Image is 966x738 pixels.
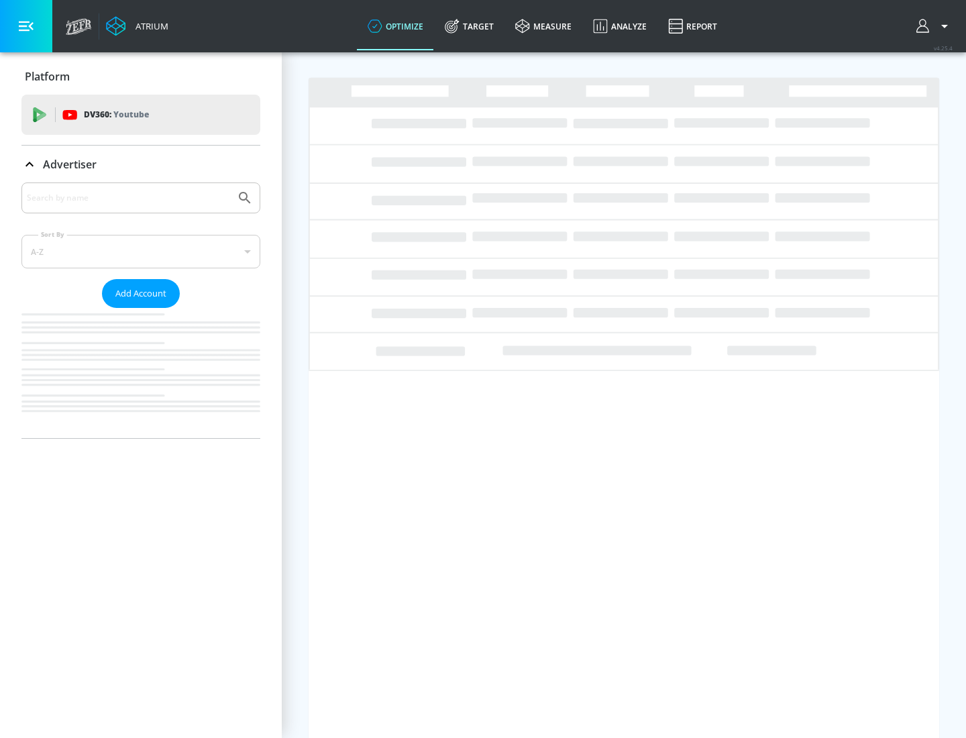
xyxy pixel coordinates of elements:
a: measure [504,2,582,50]
div: Advertiser [21,182,260,438]
button: Add Account [102,279,180,308]
div: DV360: Youtube [21,95,260,135]
a: optimize [357,2,434,50]
nav: list of Advertiser [21,308,260,438]
p: Youtube [113,107,149,121]
div: A-Z [21,235,260,268]
label: Sort By [38,230,67,239]
div: Platform [21,58,260,95]
a: Atrium [106,16,168,36]
p: DV360: [84,107,149,122]
p: Platform [25,69,70,84]
div: Atrium [130,20,168,32]
span: Add Account [115,286,166,301]
span: v 4.25.4 [934,44,953,52]
p: Advertiser [43,157,97,172]
a: Analyze [582,2,657,50]
div: Advertiser [21,146,260,183]
input: Search by name [27,189,230,207]
a: Report [657,2,728,50]
a: Target [434,2,504,50]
